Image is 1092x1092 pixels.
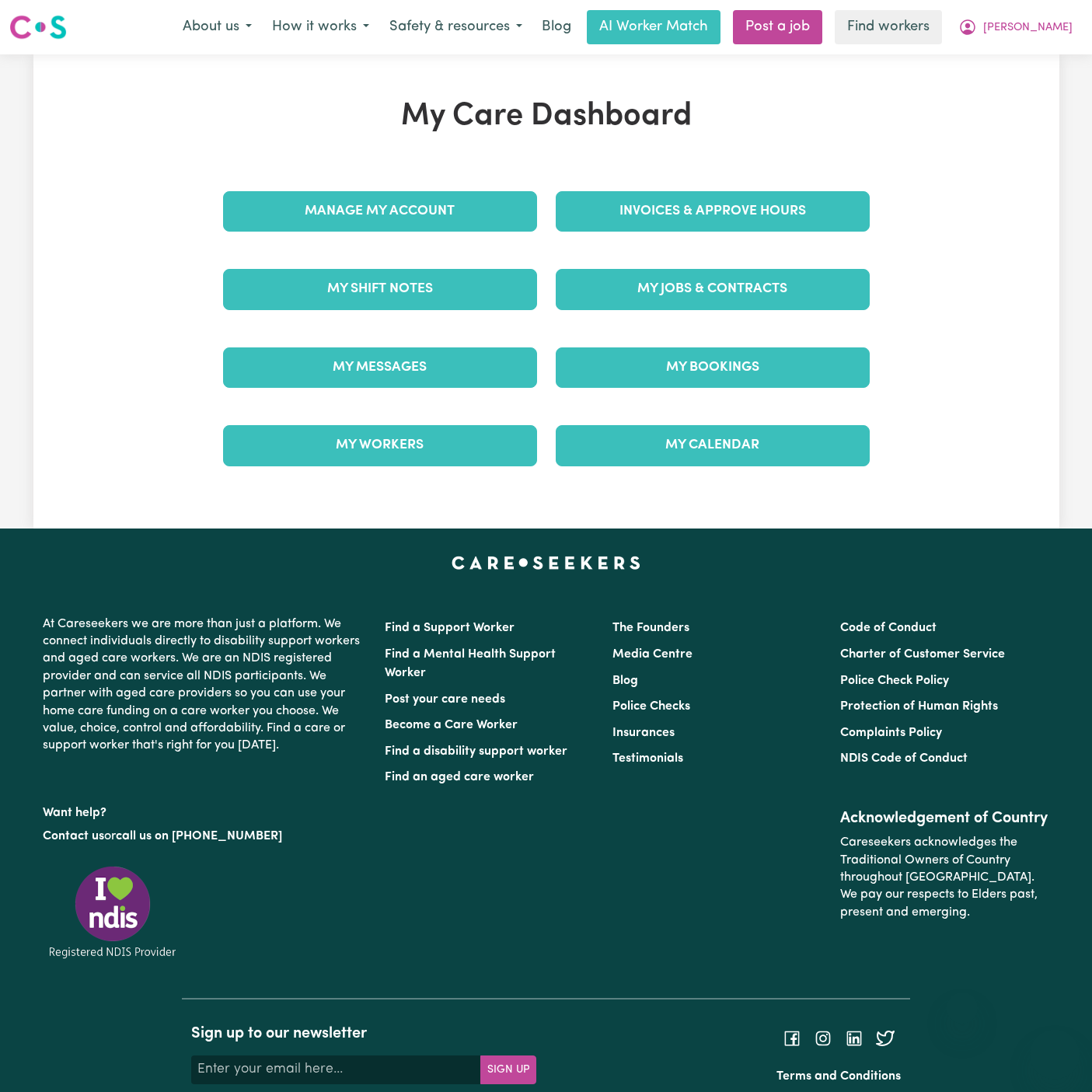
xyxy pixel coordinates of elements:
a: Manage My Account [223,191,537,232]
a: Charter of Customer Service [840,648,1005,661]
a: Follow Careseekers on LinkedIn [845,1031,863,1044]
a: Careseekers home page [452,556,640,569]
p: At Careseekers we are more than just a platform. We connect individuals directly to disability su... [43,609,366,761]
a: Become a Care Worker [385,719,518,731]
img: Careseekers logo [9,13,67,41]
a: Media Centre [612,648,693,661]
a: My Workers [223,425,537,466]
a: Police Check Policy [840,675,949,687]
a: My Messages [223,347,537,388]
button: About us [173,11,262,44]
span: [PERSON_NAME] [983,19,1073,37]
h2: Acknowledgement of Country [840,809,1049,828]
a: AI Worker Match [587,10,720,44]
a: Careseekers logo [9,9,67,45]
a: call us on [PHONE_NUMBER] [116,830,282,843]
iframe: Close message [947,993,978,1024]
a: My Shift Notes [223,269,537,309]
a: Police Checks [612,700,690,713]
input: Enter your email here... [191,1055,481,1083]
a: Code of Conduct [840,622,937,634]
a: Blog [532,10,581,44]
a: Find a Support Worker [385,622,515,634]
p: Want help? [43,798,366,822]
a: Invoices & Approve Hours [556,191,870,232]
button: Safety & resources [379,11,532,44]
img: Registered NDIS provider [43,863,183,961]
a: Blog [612,675,638,687]
a: Find a Mental Health Support Worker [385,648,556,679]
a: Terms and Conditions [776,1070,901,1083]
a: Follow Careseekers on Facebook [783,1031,801,1044]
a: My Calendar [556,425,870,466]
a: Complaints Policy [840,727,942,739]
a: Testimonials [612,752,683,765]
p: Careseekers acknowledges the Traditional Owners of Country throughout [GEOGRAPHIC_DATA]. We pay o... [840,828,1049,927]
a: Protection of Human Rights [840,700,998,713]
a: My Bookings [556,347,870,388]
a: Find a disability support worker [385,745,567,758]
a: The Founders [612,622,689,634]
a: NDIS Code of Conduct [840,752,968,765]
a: My Jobs & Contracts [556,269,870,309]
a: Contact us [43,830,104,843]
button: My Account [948,11,1083,44]
iframe: Button to launch messaging window [1030,1030,1080,1080]
h1: My Care Dashboard [214,98,879,135]
h2: Sign up to our newsletter [191,1024,536,1043]
p: or [43,822,366,851]
a: Follow Careseekers on Instagram [814,1031,832,1044]
a: Find workers [835,10,942,44]
a: Post your care needs [385,693,505,706]
a: Find an aged care worker [385,771,534,783]
button: How it works [262,11,379,44]
button: Subscribe [480,1055,536,1083]
a: Follow Careseekers on Twitter [876,1031,895,1044]
a: Insurances [612,727,675,739]
a: Post a job [733,10,822,44]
